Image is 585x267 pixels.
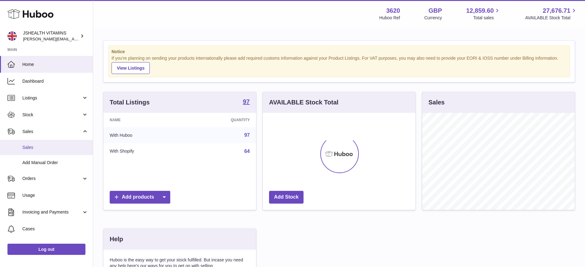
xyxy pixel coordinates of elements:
span: Home [22,62,88,67]
strong: GBP [428,7,442,15]
a: 64 [244,149,250,154]
a: Add Stock [269,191,304,204]
a: 27,676.71 AVAILABLE Stock Total [525,7,578,21]
span: Invoicing and Payments [22,209,82,215]
span: Cases [22,226,88,232]
span: Listings [22,95,82,101]
a: View Listings [112,62,150,74]
th: Name [103,113,186,127]
img: francesca@jshealthvitamins.com [7,31,17,41]
strong: 3620 [386,7,400,15]
span: Total sales [473,15,501,21]
span: 12,859.60 [466,7,494,15]
strong: 97 [243,99,250,105]
h3: Help [110,235,123,243]
span: Usage [22,192,88,198]
strong: Notice [112,49,567,55]
span: [PERSON_NAME][EMAIL_ADDRESS][DOMAIN_NAME] [23,36,125,41]
div: Currency [424,15,442,21]
span: Stock [22,112,82,118]
span: Sales [22,129,82,135]
a: Add products [110,191,170,204]
a: Log out [7,244,85,255]
span: Add Manual Order [22,160,88,166]
td: With Huboo [103,127,186,143]
h3: Total Listings [110,98,150,107]
td: With Shopify [103,143,186,159]
span: Sales [22,145,88,150]
a: 12,859.60 Total sales [466,7,501,21]
div: JSHEALTH VITAMINS [23,30,79,42]
a: 97 [243,99,250,106]
span: AVAILABLE Stock Total [525,15,578,21]
h3: Sales [428,98,445,107]
span: 27,676.71 [543,7,570,15]
h3: AVAILABLE Stock Total [269,98,338,107]
span: Dashboard [22,78,88,84]
a: 97 [244,132,250,138]
div: If you're planning on sending your products internationally please add required customs informati... [112,55,567,74]
span: Orders [22,176,82,182]
div: Huboo Ref [379,15,400,21]
th: Quantity [186,113,256,127]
